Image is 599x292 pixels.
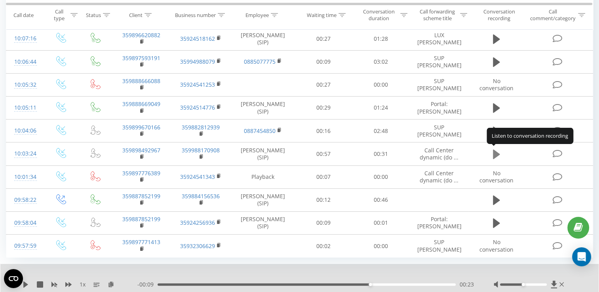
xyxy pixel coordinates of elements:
[182,192,220,200] a: 359884156536
[122,100,160,108] a: 359888669049
[416,8,458,22] div: Call forwarding scheme title
[352,165,409,188] td: 00:00
[182,123,220,131] a: 359882812939
[180,81,215,88] a: 35924541253
[295,27,352,50] td: 00:27
[295,73,352,96] td: 00:27
[231,27,295,50] td: [PERSON_NAME] (SIP)
[122,215,160,223] a: 359887852199
[244,127,276,135] a: 0887454850
[14,215,35,231] div: 09:58:04
[182,146,220,154] a: 359988170908
[14,100,35,116] div: 10:05:11
[14,238,35,254] div: 09:57:59
[50,8,68,22] div: Call type
[231,165,295,188] td: Playback
[129,11,143,18] div: Client
[231,211,295,234] td: [PERSON_NAME] (SIP)
[295,188,352,211] td: 00:12
[122,192,160,200] a: 359887852199
[231,96,295,119] td: [PERSON_NAME] (SIP)
[352,188,409,211] td: 00:46
[122,123,160,131] a: 359899670166
[14,123,35,138] div: 10:04:06
[409,96,469,119] td: Portal: [PERSON_NAME]
[352,142,409,165] td: 00:31
[122,169,160,177] a: 359897776389
[295,235,352,258] td: 00:02
[522,283,525,286] div: Accessibility label
[352,73,409,96] td: 00:00
[352,235,409,258] td: 00:00
[122,146,160,154] a: 359898492967
[180,35,215,42] a: 35924518162
[180,58,215,65] a: 35994988079
[487,128,573,144] div: Listen to conversation recording
[122,54,160,62] a: 359897593191
[180,104,215,111] a: 35924514776
[231,142,295,165] td: [PERSON_NAME] (SIP)
[180,242,215,250] a: 35932306629
[137,281,158,288] span: - 00:09
[479,77,513,92] span: No conversation
[369,283,372,286] div: Accessibility label
[244,58,276,65] a: 0885077775
[295,211,352,234] td: 00:09
[479,169,513,184] span: No conversation
[409,119,469,142] td: SUP [PERSON_NAME]
[409,50,469,73] td: SUP [PERSON_NAME]
[86,11,101,18] div: Status
[409,73,469,96] td: SUP [PERSON_NAME]
[295,119,352,142] td: 00:16
[352,50,409,73] td: 03:02
[295,96,352,119] td: 00:29
[476,8,522,22] div: Conversation recording
[409,235,469,258] td: SUP [PERSON_NAME]
[13,11,34,18] div: Call date
[409,27,469,50] td: LUX [PERSON_NAME]
[420,169,458,184] span: Call Center dynamic (do ...
[352,96,409,119] td: 01:24
[295,142,352,165] td: 00:57
[479,238,513,253] span: No conversation
[420,146,458,161] span: Call Center dynamic (do ...
[122,238,160,246] a: 359897771413
[245,11,269,18] div: Employee
[572,247,591,266] div: Open Intercom Messenger
[14,77,35,93] div: 10:05:32
[180,173,215,180] a: 35924541343
[409,211,469,234] td: Portal: [PERSON_NAME]
[4,269,23,288] button: Open CMP widget
[359,8,398,22] div: Conversation duration
[307,11,337,18] div: Waiting time
[14,192,35,208] div: 09:58:22
[175,11,216,18] div: Business number
[295,165,352,188] td: 00:07
[352,27,409,50] td: 01:28
[122,77,160,85] a: 359888666088
[122,31,160,39] a: 359896620882
[352,211,409,234] td: 00:01
[460,281,474,288] span: 00:23
[14,146,35,161] div: 10:03:24
[295,50,352,73] td: 00:09
[14,31,35,46] div: 10:07:16
[530,8,576,22] div: Call comment/category
[80,281,86,288] span: 1 x
[180,219,215,226] a: 35924256936
[14,169,35,185] div: 10:01:34
[352,119,409,142] td: 02:48
[231,188,295,211] td: [PERSON_NAME] (SIP)
[14,54,35,70] div: 10:06:44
